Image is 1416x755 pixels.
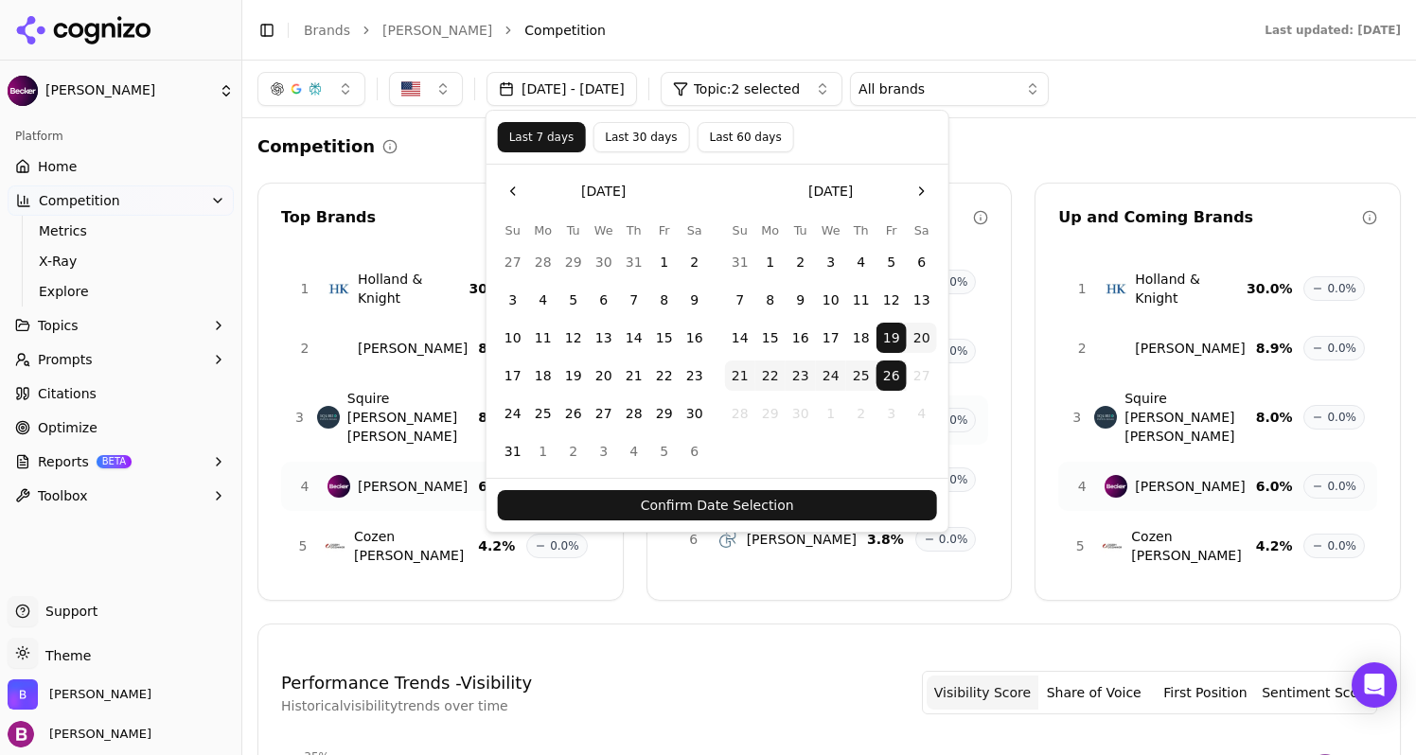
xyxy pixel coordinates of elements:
[1124,389,1255,446] span: Squire [PERSON_NAME] [PERSON_NAME]
[1256,477,1293,496] span: 6.0 %
[281,670,532,696] h4: Performance Trends - Visibility
[1071,339,1093,358] span: 2
[528,398,558,429] button: Monday, August 25th, 2025
[786,247,816,277] button: Tuesday, September 2nd, 2025
[680,247,710,277] button: Saturday, August 2nd, 2025
[354,527,478,565] span: Cozen [PERSON_NAME]
[593,122,689,152] button: Last 30 days
[39,252,204,271] span: X-Ray
[717,528,739,551] img: Gray Robinson
[478,339,515,358] span: 8.9 %
[38,157,77,176] span: Home
[816,323,846,353] button: Wednesday, September 17th, 2025
[39,282,204,301] span: Explore
[867,530,904,549] span: 3.8 %
[528,221,558,239] th: Monday
[846,247,876,277] button: Thursday, September 4th, 2025
[1105,337,1127,360] img: Duane Morris
[589,285,619,315] button: Wednesday, August 6th, 2025
[327,475,350,498] img: Becker
[558,436,589,466] button: Tuesday, September 2nd, 2025
[786,285,816,315] button: Tuesday, September 9th, 2025
[281,206,585,229] div: Top Brands
[358,477,468,496] span: [PERSON_NAME]
[45,82,211,99] span: [PERSON_NAME]
[8,721,34,747] img: Becker
[755,247,786,277] button: Monday, September 1st, 2025
[38,452,89,471] span: Reports
[1256,339,1293,358] span: 8.9 %
[498,323,528,353] button: Sunday, August 10th, 2025
[293,408,306,427] span: 3
[619,285,649,315] button: Thursday, August 7th, 2025
[649,221,680,239] th: Friday
[589,323,619,353] button: Wednesday, August 13th, 2025
[1265,23,1401,38] div: Last updated: [DATE]
[694,79,800,98] span: Topic: 2 selected
[1071,279,1093,298] span: 1
[619,398,649,429] button: Thursday, August 28th, 2025
[498,436,528,466] button: Sunday, August 31st, 2025
[38,350,93,369] span: Prompts
[528,247,558,277] button: Monday, July 28th, 2025
[858,79,925,98] span: All brands
[304,21,1227,40] nav: breadcrumb
[1327,281,1356,296] span: 0.0%
[558,221,589,239] th: Tuesday
[755,221,786,239] th: Monday
[8,344,234,375] button: Prompts
[524,21,606,40] span: Competition
[755,285,786,315] button: Monday, September 8th, 2025
[907,247,937,277] button: Saturday, September 6th, 2025
[876,247,907,277] button: Friday, September 5th, 2025
[939,413,968,428] span: 0.0%
[1135,339,1245,358] span: [PERSON_NAME]
[293,339,316,358] span: 2
[8,679,151,710] button: Open organization switcher
[304,23,350,38] a: Brands
[498,360,528,391] button: Sunday, August 17th, 2025
[347,389,478,446] span: Squire [PERSON_NAME] [PERSON_NAME]
[649,247,680,277] button: Friday, August 1st, 2025
[876,221,907,239] th: Friday
[293,279,316,298] span: 1
[8,185,234,216] button: Competition
[1352,662,1397,708] div: Open Intercom Messenger
[38,316,79,335] span: Topics
[1327,410,1356,425] span: 0.0%
[1105,277,1127,300] img: Holland & Knight
[589,247,619,277] button: Wednesday, July 30th, 2025
[1094,406,1117,429] img: Squire Patton Boggs
[42,726,151,743] span: [PERSON_NAME]
[846,285,876,315] button: Thursday, September 11th, 2025
[927,676,1038,710] button: Visibility Score
[907,221,937,239] th: Saturday
[589,436,619,466] button: Wednesday, September 3rd, 2025
[786,323,816,353] button: Tuesday, September 16th, 2025
[725,285,755,315] button: Sunday, September 7th, 2025
[755,323,786,353] button: Monday, September 15th, 2025
[498,176,528,206] button: Go to the Previous Month
[478,536,515,555] span: 4.2 %
[876,285,907,315] button: Friday, September 12th, 2025
[939,472,968,487] span: 0.0%
[589,221,619,239] th: Wednesday
[786,360,816,391] button: Tuesday, September 23rd, 2025, selected
[816,285,846,315] button: Wednesday, September 10th, 2025
[725,221,937,429] table: September 2025
[816,360,846,391] button: Wednesday, September 24th, 2025, selected
[31,218,211,244] a: Metrics
[846,221,876,239] th: Thursday
[680,398,710,429] button: Saturday, August 30th, 2025
[846,360,876,391] button: Thursday, September 25th, 2025, selected
[1135,477,1245,496] span: [PERSON_NAME]
[498,122,586,152] button: Last 7 days
[38,384,97,403] span: Citations
[528,436,558,466] button: Monday, September 1st, 2025
[680,221,710,239] th: Saturday
[907,323,937,353] button: Saturday, September 20th, 2025, selected
[327,277,350,300] img: Holland & Knight
[725,323,755,353] button: Sunday, September 14th, 2025
[8,679,38,710] img: Becker
[498,398,528,429] button: Sunday, August 24th, 2025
